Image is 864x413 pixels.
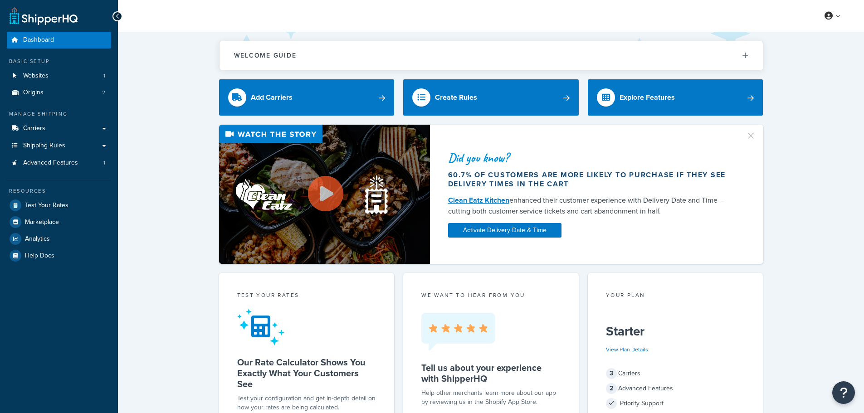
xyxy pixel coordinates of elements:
[448,151,735,164] div: Did you know?
[234,52,297,59] h2: Welcome Guide
[832,381,855,404] button: Open Resource Center
[7,197,111,214] a: Test Your Rates
[7,68,111,84] li: Websites
[7,68,111,84] a: Websites1
[7,214,111,230] a: Marketplace
[25,202,68,209] span: Test Your Rates
[7,231,111,247] a: Analytics
[23,36,54,44] span: Dashboard
[7,155,111,171] a: Advanced Features1
[606,345,648,354] a: View Plan Details
[620,91,675,104] div: Explore Features
[448,170,735,189] div: 60.7% of customers are more likely to purchase if they see delivery times in the cart
[237,291,376,301] div: Test your rates
[7,120,111,137] a: Carriers
[219,125,430,264] img: Video thumbnail
[606,291,745,301] div: Your Plan
[7,84,111,101] li: Origins
[251,91,293,104] div: Add Carriers
[7,84,111,101] a: Origins2
[421,291,561,299] p: we want to hear from you
[448,223,561,238] a: Activate Delivery Date & Time
[23,125,45,132] span: Carriers
[7,137,111,154] a: Shipping Rules
[23,159,78,167] span: Advanced Features
[588,79,763,116] a: Explore Features
[23,142,65,150] span: Shipping Rules
[25,252,54,260] span: Help Docs
[7,248,111,264] a: Help Docs
[7,58,111,65] div: Basic Setup
[103,159,105,167] span: 1
[25,219,59,226] span: Marketplace
[435,91,477,104] div: Create Rules
[421,389,561,407] p: Help other merchants learn more about our app by reviewing us in the Shopify App Store.
[237,357,376,389] h5: Our Rate Calculator Shows You Exactly What Your Customers See
[25,235,50,243] span: Analytics
[606,367,745,380] div: Carriers
[421,362,561,384] h5: Tell us about your experience with ShipperHQ
[220,41,763,70] button: Welcome Guide
[606,397,745,410] div: Priority Support
[102,89,105,97] span: 2
[606,368,617,379] span: 3
[237,394,376,412] div: Test your configuration and get in-depth detail on how your rates are being calculated.
[606,383,617,394] span: 2
[7,32,111,49] a: Dashboard
[7,155,111,171] li: Advanced Features
[103,72,105,80] span: 1
[606,382,745,395] div: Advanced Features
[23,72,49,80] span: Websites
[23,89,44,97] span: Origins
[219,79,395,116] a: Add Carriers
[7,187,111,195] div: Resources
[7,110,111,118] div: Manage Shipping
[403,79,579,116] a: Create Rules
[448,195,509,205] a: Clean Eatz Kitchen
[606,324,745,339] h5: Starter
[448,195,735,217] div: enhanced their customer experience with Delivery Date and Time — cutting both customer service ti...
